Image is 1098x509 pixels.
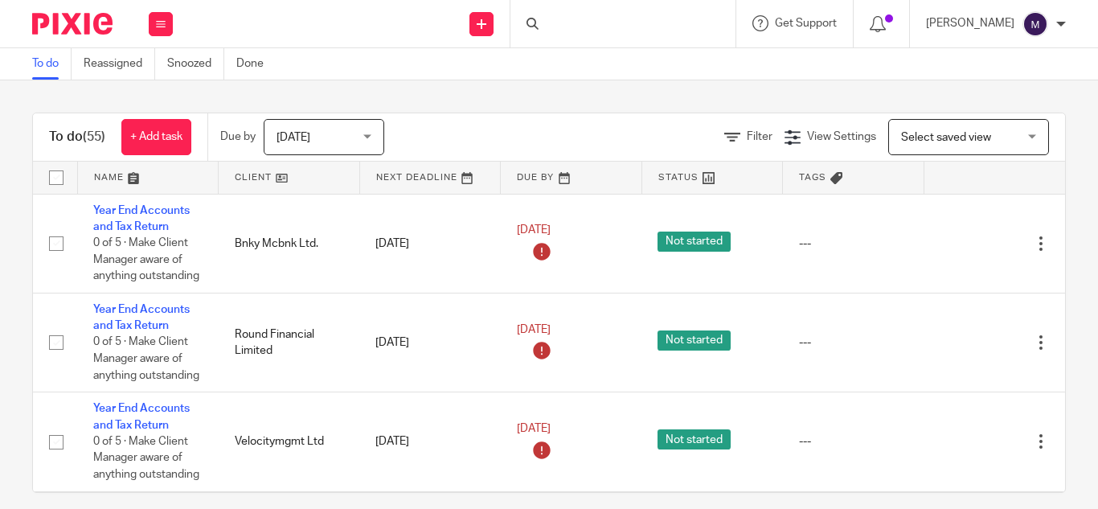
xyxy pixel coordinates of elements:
[359,293,501,392] td: [DATE]
[799,236,908,252] div: ---
[83,130,105,143] span: (55)
[32,48,72,80] a: To do
[658,429,731,449] span: Not started
[799,173,826,182] span: Tags
[93,403,190,430] a: Year End Accounts and Tax Return
[1022,11,1048,37] img: svg%3E
[775,18,837,29] span: Get Support
[93,337,199,381] span: 0 of 5 · Make Client Manager aware of anything outstanding
[84,48,155,80] a: Reassigned
[799,335,908,351] div: ---
[93,237,199,281] span: 0 of 5 · Make Client Manager aware of anything outstanding
[807,131,876,142] span: View Settings
[167,48,224,80] a: Snoozed
[359,392,501,491] td: [DATE]
[49,129,105,146] h1: To do
[93,436,199,480] span: 0 of 5 · Make Client Manager aware of anything outstanding
[658,330,731,351] span: Not started
[658,232,731,252] span: Not started
[359,194,501,293] td: [DATE]
[747,131,772,142] span: Filter
[277,132,310,143] span: [DATE]
[517,324,551,335] span: [DATE]
[219,293,360,392] td: Round Financial Limited
[93,205,190,232] a: Year End Accounts and Tax Return
[926,15,1014,31] p: [PERSON_NAME]
[220,129,256,145] p: Due by
[517,225,551,236] span: [DATE]
[219,194,360,293] td: Bnky Mcbnk Ltd.
[517,423,551,434] span: [DATE]
[121,119,191,155] a: + Add task
[93,304,190,331] a: Year End Accounts and Tax Return
[32,13,113,35] img: Pixie
[799,433,908,449] div: ---
[236,48,276,80] a: Done
[219,392,360,491] td: Velocitymgmt Ltd
[901,132,991,143] span: Select saved view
